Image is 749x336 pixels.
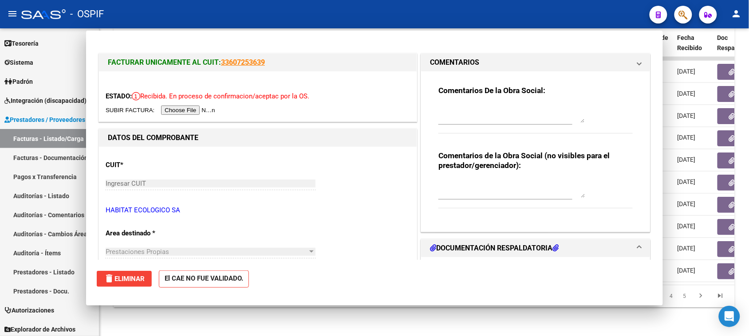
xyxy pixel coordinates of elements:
a: 33607253639 [221,58,265,66]
mat-icon: delete [104,273,114,284]
datatable-header-cell: Area [308,28,368,67]
span: - OSPIF [70,4,104,24]
strong: DATOS DEL COMPROBANTE [108,133,198,142]
span: [DATE] [678,68,696,75]
a: 4 [666,292,677,301]
mat-expansion-panel-header: COMENTARIOS [421,54,650,71]
datatable-header-cell: ID [180,28,224,67]
p: CUIT [106,160,197,170]
span: [DATE] [678,245,696,252]
button: Eliminar [97,271,152,287]
span: Fecha Recibido [678,34,702,51]
span: Tesorería [4,39,39,48]
div: Open Intercom Messenger [719,306,740,327]
datatable-header-cell: CAE [224,28,260,67]
span: [DATE] [678,223,696,230]
span: [DATE] [678,112,696,119]
span: Padrón [4,77,33,86]
mat-icon: person [731,8,742,19]
span: Explorador de Archivos [4,324,75,334]
p: Area destinado * [106,228,197,238]
span: Eliminar [104,275,145,283]
span: Autorizaciones [4,305,54,315]
span: FACTURAR UNICAMENTE AL CUIT: [108,58,221,66]
datatable-header-cell: Fecha Recibido [674,28,714,67]
span: Prestaciones Propias [106,248,169,256]
p: HABITAT ECOLOGICO SA [106,205,410,215]
strong: Comentarios de la Obra Social (no visibles para el prestador/gerenciador): [438,151,610,170]
datatable-header-cell: Razón Social [381,28,448,67]
span: ESTADO: [106,92,132,100]
h1: DOCUMENTACIÓN RESPALDATORIA [430,243,559,254]
a: go to last page [712,292,729,301]
mat-icon: menu [7,8,18,19]
datatable-header-cell: Días desde Emisión [634,28,674,67]
a: 5 [679,292,690,301]
a: go to next page [693,292,710,301]
span: [DATE] [678,156,696,164]
mat-expansion-panel-header: DOCUMENTACIÓN RESPALDATORIA [421,239,650,257]
span: [DATE] [678,179,696,186]
datatable-header-cell: Monto [541,28,594,67]
li: page 4 [665,289,678,304]
datatable-header-cell: Facturado x Orden De [260,28,308,67]
strong: El CAE NO FUE VALIDADO. [159,270,249,288]
span: Integración (discapacidad) [4,96,87,105]
span: Prestadores / Proveedores [4,115,85,125]
span: Recibida. En proceso de confirmacion/aceptac por la OS. [132,92,309,100]
span: Sistema [4,58,33,67]
div: COMENTARIOS [421,71,650,232]
datatable-header-cell: CPBT [448,28,541,67]
li: page 5 [678,289,691,304]
datatable-header-cell: Fecha Cpbt [594,28,634,67]
span: [DATE] [678,90,696,97]
span: [DATE] [678,134,696,141]
span: [DATE] [678,201,696,208]
strong: Comentarios De la Obra Social: [438,86,545,95]
span: [DATE] [678,267,696,274]
h1: COMENTARIOS [430,57,479,68]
